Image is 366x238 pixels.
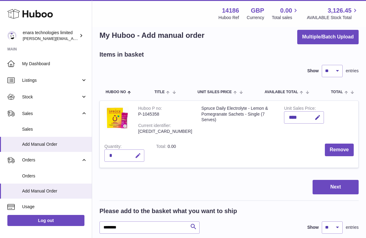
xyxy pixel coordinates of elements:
[272,6,299,21] a: 0.00 Total sales
[23,36,123,41] span: [PERSON_NAME][EMAIL_ADDRESS][DOMAIN_NAME]
[197,101,279,139] td: Spruce Daily Electrolyte - Lemon & Pomegranate Sachets - Single (7 Serves)
[307,15,359,21] span: AVAILABLE Stock Total
[265,90,298,94] span: AVAILABLE Total
[104,144,122,150] label: Quantity
[222,6,239,15] strong: 14186
[307,224,319,230] label: Show
[22,188,87,194] span: Add Manual Order
[138,129,192,134] div: [CREDIT_CARD_NUMBER]
[247,15,264,21] div: Currency
[22,173,87,179] span: Orders
[307,68,319,74] label: Show
[197,90,232,94] span: Unit Sales Price
[346,224,359,230] span: entries
[7,215,84,226] a: Log out
[23,30,78,42] div: enara technologies limited
[297,30,359,44] button: Multiple/Batch Upload
[99,30,204,40] h1: My Huboo - Add manual order
[99,50,144,59] h2: Items in basket
[104,105,129,130] img: Spruce Daily Electrolyte - Lemon & Pomegranate Sachets - Single (7 Serves)
[22,141,87,147] span: Add Manual Order
[307,6,359,21] a: 3,126.45 AVAILABLE Stock Total
[22,61,87,67] span: My Dashboard
[325,144,354,156] button: Remove
[154,90,165,94] span: Title
[346,68,359,74] span: entries
[99,207,237,215] h2: Please add to the basket what you want to ship
[22,94,81,100] span: Stock
[22,126,87,132] span: Sales
[22,77,81,83] span: Listings
[22,157,81,163] span: Orders
[138,123,171,129] div: Current identifier
[328,6,352,15] span: 3,126.45
[313,180,359,194] button: Next
[138,106,162,112] div: Huboo P no
[219,15,239,21] div: Huboo Ref
[22,111,81,117] span: Sales
[22,204,87,210] span: Usage
[156,144,167,150] label: Total
[138,111,192,117] div: P-1045358
[168,144,176,149] span: 0.00
[106,90,126,94] span: Huboo no
[7,31,17,40] img: Dee@enara.co
[280,6,292,15] span: 0.00
[272,15,299,21] span: Total sales
[251,6,264,15] strong: GBP
[331,90,343,94] span: Total
[284,106,316,112] label: Unit Sales Price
